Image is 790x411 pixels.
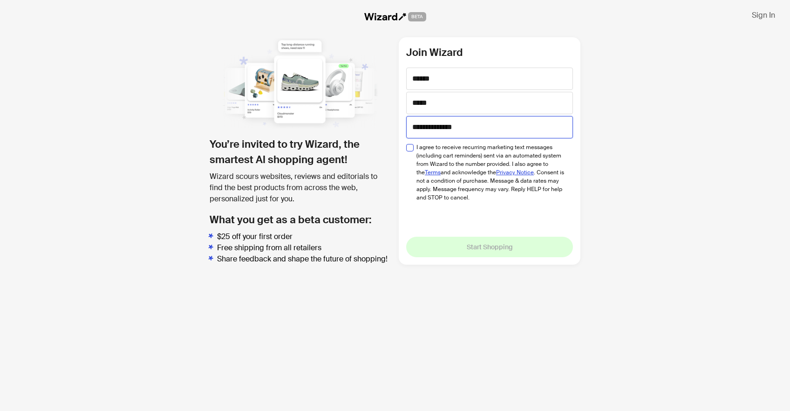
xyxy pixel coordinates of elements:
li: Share feedback and shape the future of shopping! [217,253,391,265]
div: Wizard scours websites, reviews and editorials to find the best products from across the web, per... [210,171,391,205]
a: Terms [425,169,441,176]
button: Sign In [744,7,783,22]
span: BETA [408,12,426,21]
a: Privacy Notice [496,169,534,176]
h2: What you get as a beta customer: [210,212,391,227]
h2: Join Wizard [406,45,573,60]
h1: You’re invited to try Wizard, the smartest AI shopping agent! [210,137,391,167]
li: Free shipping from all retailers [217,242,391,253]
span: Sign In [752,10,775,20]
button: Start Shopping [406,237,573,257]
span: I agree to receive recurring marketing text messages (including cart reminders) sent via an autom... [416,143,566,202]
li: $25 off your first order [217,231,391,242]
